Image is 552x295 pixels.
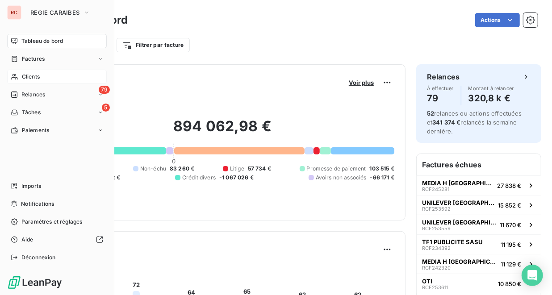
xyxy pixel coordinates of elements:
[500,221,521,229] span: 11 670 €
[427,71,460,82] h6: Relances
[117,38,190,52] button: Filtrer par facture
[432,119,460,126] span: 341 374 €
[248,165,271,173] span: 57 734 €
[21,236,33,244] span: Aide
[468,86,514,91] span: Montant à relancer
[21,253,56,262] span: Déconnexion
[99,86,110,94] span: 79
[417,234,541,254] button: TF1 PUBLICITE SASURCF23439211 195 €
[7,275,63,290] img: Logo LeanPay
[7,5,21,20] div: RC
[102,104,110,112] span: 5
[316,174,367,182] span: Avoirs non associés
[475,13,520,27] button: Actions
[417,195,541,215] button: UNILEVER [GEOGRAPHIC_DATA]RCF25359215 852 €
[422,199,494,206] span: UNILEVER [GEOGRAPHIC_DATA]
[182,174,216,182] span: Crédit divers
[21,91,45,99] span: Relances
[417,274,541,293] button: OTIRCF25361110 850 €
[50,117,394,144] h2: 894 062,98 €
[230,165,244,173] span: Litige
[498,202,521,209] span: 15 852 €
[170,165,194,173] span: 83 260 €
[422,285,448,290] span: RCF253611
[427,86,454,91] span: À effectuer
[497,182,521,189] span: 27 838 €
[522,265,543,286] div: Open Intercom Messenger
[427,110,522,135] span: relances ou actions effectuées et relancés la semaine dernière.
[422,278,432,285] span: OTI
[22,108,41,116] span: Tâches
[22,73,40,81] span: Clients
[21,37,63,45] span: Tableau de bord
[346,79,376,87] button: Voir plus
[422,245,451,251] span: RCF234392
[422,187,449,192] span: RCF245281
[498,280,521,287] span: 10 850 €
[22,55,45,63] span: Factures
[422,206,451,212] span: RCF253592
[370,174,394,182] span: -66 171 €
[422,179,493,187] span: MEDIA H [GEOGRAPHIC_DATA]
[417,175,541,195] button: MEDIA H [GEOGRAPHIC_DATA]RCF24528127 838 €
[219,174,254,182] span: -1 067 026 €
[422,226,451,231] span: RCF253559
[30,9,79,16] span: REGIE CARAIBES
[422,219,496,226] span: UNILEVER [GEOGRAPHIC_DATA]
[21,182,41,190] span: Imports
[307,165,366,173] span: Promesse de paiement
[417,215,541,234] button: UNILEVER [GEOGRAPHIC_DATA]RCF25355911 670 €
[422,265,451,270] span: RCF242320
[501,241,521,248] span: 11 195 €
[427,110,434,117] span: 52
[417,154,541,175] h6: Factures échues
[468,91,514,105] h4: 320,8 k €
[21,200,54,208] span: Notifications
[7,233,107,247] a: Aide
[172,158,176,165] span: 0
[427,91,454,105] h4: 79
[140,165,166,173] span: Non-échu
[422,258,497,265] span: MEDIA H [GEOGRAPHIC_DATA]
[501,261,521,268] span: 11 129 €
[22,126,49,134] span: Paiements
[21,218,82,226] span: Paramètres et réglages
[422,238,483,245] span: TF1 PUBLICITE SASU
[349,79,374,86] span: Voir plus
[370,165,394,173] span: 103 515 €
[417,254,541,274] button: MEDIA H [GEOGRAPHIC_DATA]RCF24232011 129 €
